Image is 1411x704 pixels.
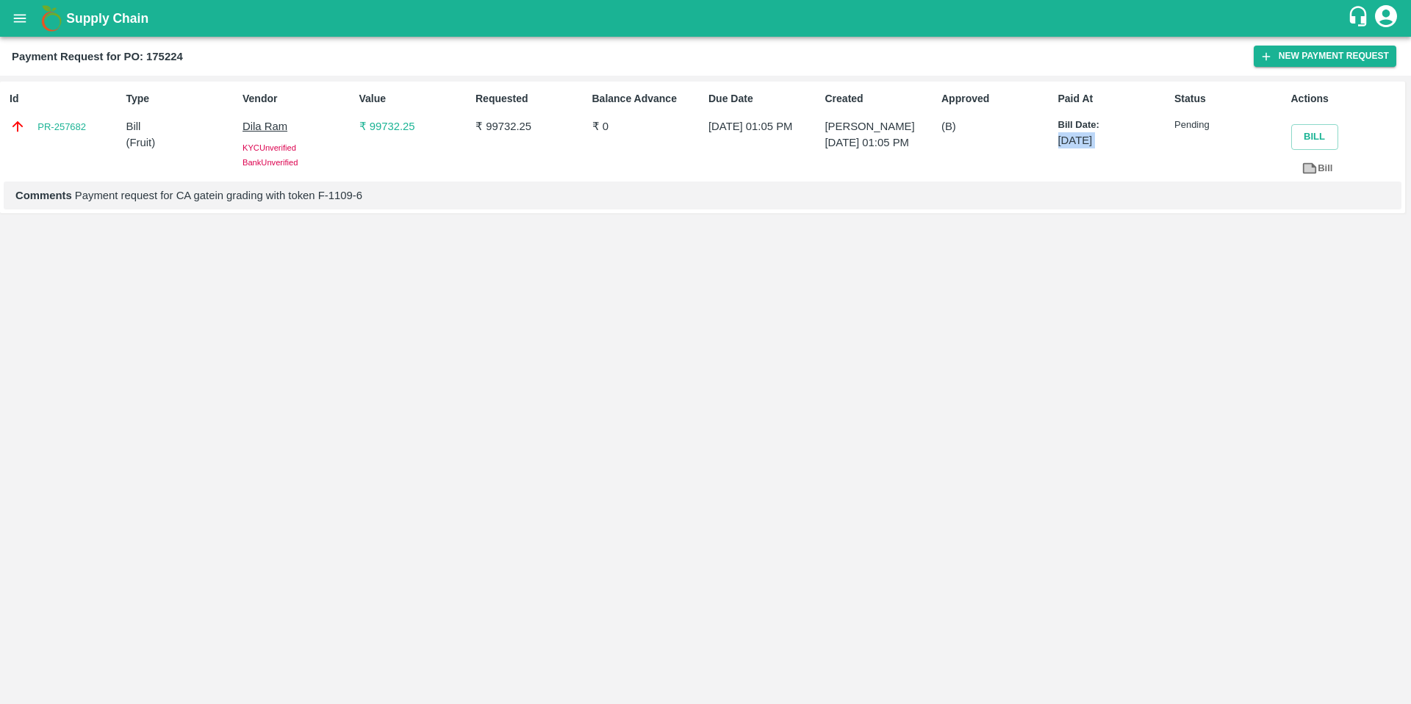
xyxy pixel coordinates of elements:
[1174,118,1285,132] p: Pending
[1058,118,1168,132] p: Bill Date:
[941,118,1052,134] p: (B)
[126,134,237,151] p: ( Fruit )
[10,91,120,107] p: Id
[1291,91,1401,107] p: Actions
[66,8,1347,29] a: Supply Chain
[126,118,237,134] p: Bill
[359,91,470,107] p: Value
[825,91,936,107] p: Created
[825,134,936,151] p: [DATE] 01:05 PM
[1347,5,1373,32] div: customer-support
[37,4,66,33] img: logo
[475,118,586,134] p: ₹ 99732.25
[12,51,183,62] b: Payment Request for PO: 175224
[243,91,353,107] p: Vendor
[1291,156,1343,182] a: Bill
[66,11,148,26] b: Supply Chain
[475,91,586,107] p: Requested
[825,118,936,134] p: [PERSON_NAME]
[15,187,1390,204] p: Payment request for CA gatein grading with token F-1109-6
[941,91,1052,107] p: Approved
[1291,124,1338,150] button: Bill
[359,118,470,134] p: ₹ 99732.25
[708,118,819,134] p: [DATE] 01:05 PM
[592,118,703,134] p: ₹ 0
[1174,91,1285,107] p: Status
[3,1,37,35] button: open drawer
[708,91,819,107] p: Due Date
[126,91,237,107] p: Type
[15,190,72,201] b: Comments
[1058,91,1168,107] p: Paid At
[1373,3,1399,34] div: account of current user
[243,118,353,134] p: Dila Ram
[1254,46,1396,67] button: New Payment Request
[243,158,298,167] span: Bank Unverified
[1058,132,1168,148] p: [DATE]
[243,143,296,152] span: KYC Unverified
[37,120,86,134] a: PR-257682
[592,91,703,107] p: Balance Advance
